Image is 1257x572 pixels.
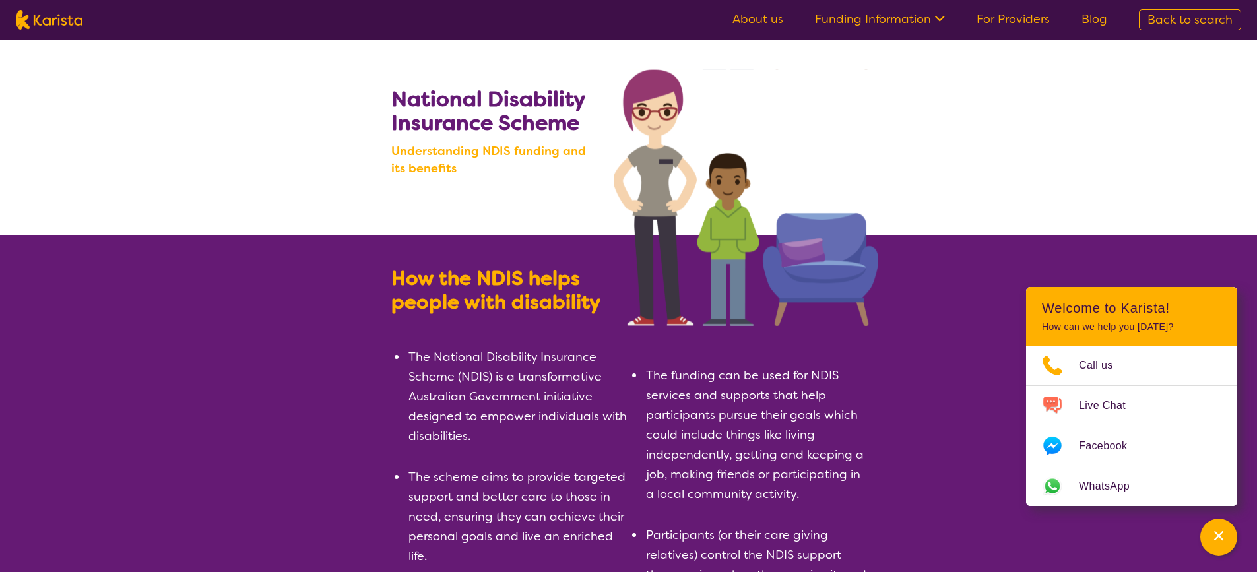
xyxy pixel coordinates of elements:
span: Live Chat [1079,396,1142,416]
span: Facebook [1079,436,1143,456]
a: Web link opens in a new tab. [1026,466,1237,506]
b: How the NDIS helps people with disability [391,265,600,315]
span: Call us [1079,356,1129,375]
b: National Disability Insurance Scheme [391,85,585,137]
li: The funding can be used for NDIS services and supports that help participants pursue their goals ... [645,365,866,504]
h2: Welcome to Karista! [1042,300,1221,316]
div: Channel Menu [1026,287,1237,506]
li: The National Disability Insurance Scheme (NDIS) is a transformative Australian Government initiat... [407,347,629,446]
img: Karista logo [16,10,82,30]
span: Back to search [1147,12,1233,28]
p: How can we help you [DATE]? [1042,321,1221,333]
a: Funding Information [815,11,945,27]
img: Search NDIS services with Karista [614,69,878,326]
b: Understanding NDIS funding and its benefits [391,143,602,177]
span: WhatsApp [1079,476,1145,496]
ul: Choose channel [1026,346,1237,506]
li: The scheme aims to provide targeted support and better care to those in need, ensuring they can a... [407,467,629,566]
a: Back to search [1139,9,1241,30]
a: Blog [1081,11,1107,27]
a: About us [732,11,783,27]
button: Channel Menu [1200,519,1237,556]
a: For Providers [977,11,1050,27]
